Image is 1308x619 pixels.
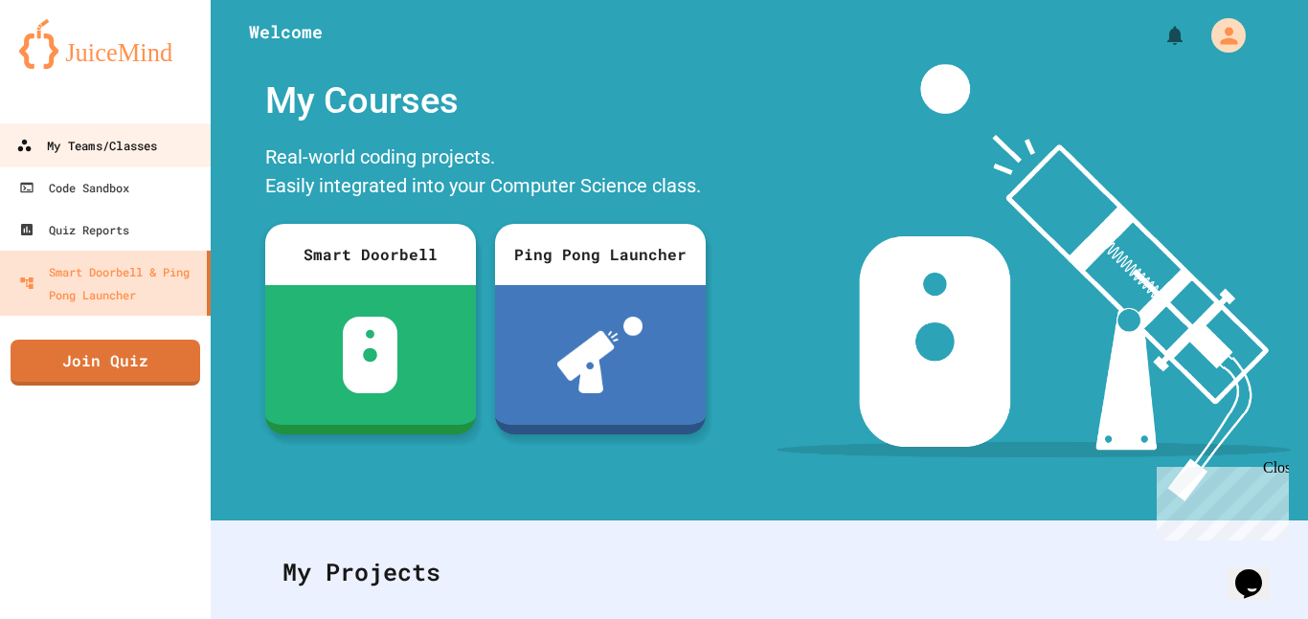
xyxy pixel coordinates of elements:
[11,340,200,386] a: Join Quiz
[777,64,1290,501] img: banner-image-my-projects.png
[1191,13,1251,57] div: My Account
[1228,542,1289,600] iframe: chat widget
[19,218,129,241] div: Quiz Reports
[19,19,192,69] img: logo-orange.svg
[256,64,715,138] div: My Courses
[343,317,397,393] img: sdb-white.svg
[19,176,129,199] div: Code Sandbox
[8,8,132,122] div: Chat with us now!Close
[557,317,643,393] img: ppl-with-ball.png
[263,535,1255,609] div: My Projects
[19,260,199,306] div: Smart Doorbell & Ping Pong Launcher
[265,224,476,285] div: Smart Doorbell
[1149,459,1289,541] iframe: chat widget
[495,224,706,285] div: Ping Pong Launcher
[1128,19,1191,52] div: My Notifications
[16,134,157,158] div: My Teams/Classes
[256,138,715,210] div: Real-world coding projects. Easily integrated into your Computer Science class.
